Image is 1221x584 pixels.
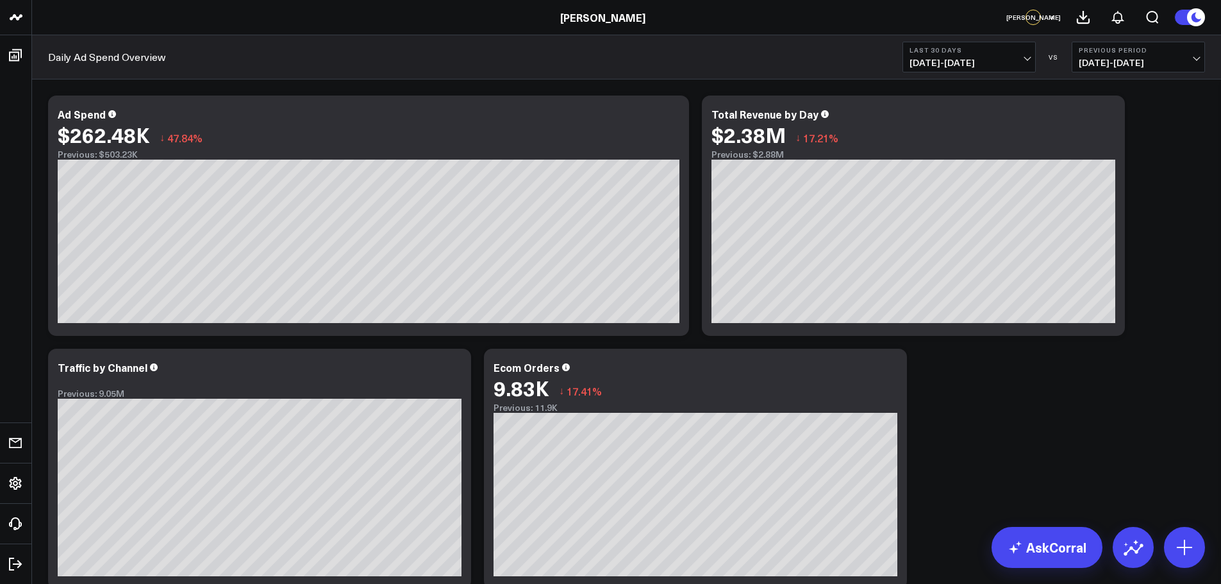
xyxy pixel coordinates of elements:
div: [PERSON_NAME] [1026,10,1041,25]
span: ↓ [795,129,801,146]
div: 9.83K [494,376,549,399]
b: Previous Period [1079,46,1198,54]
div: VS [1042,53,1065,61]
span: + [1049,13,1055,22]
div: Ecom Orders [494,360,560,374]
a: Daily Ad Spend Overview [48,50,165,64]
a: [PERSON_NAME] [560,10,645,24]
span: [DATE] - [DATE] [910,58,1029,68]
div: Previous: 9.05M [58,388,461,399]
span: 47.84% [167,131,203,145]
span: ↓ [160,129,165,146]
span: [DATE] - [DATE] [1079,58,1198,68]
div: Previous: 11.9K [494,403,897,413]
span: ↓ [559,383,564,399]
div: Total Revenue by Day [711,107,818,121]
div: Ad Spend [58,107,106,121]
div: Traffic by Channel [58,360,147,374]
button: + [1044,10,1059,25]
span: 17.41% [567,384,602,398]
span: 17.21% [803,131,838,145]
div: $262.48K [58,123,150,146]
div: $2.38M [711,123,786,146]
div: Previous: $503.23K [58,149,679,160]
div: Previous: $2.88M [711,149,1115,160]
a: AskCorral [992,527,1102,568]
button: Last 30 Days[DATE]-[DATE] [902,42,1036,72]
button: Previous Period[DATE]-[DATE] [1072,42,1205,72]
b: Last 30 Days [910,46,1029,54]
